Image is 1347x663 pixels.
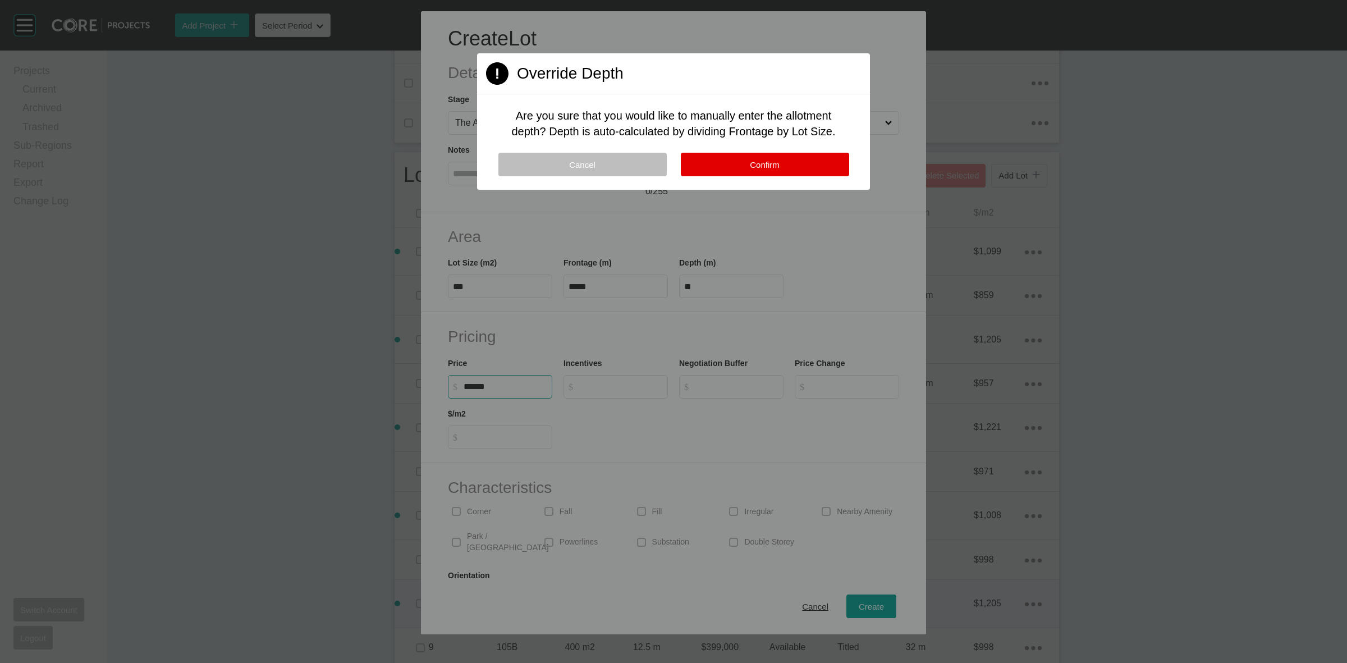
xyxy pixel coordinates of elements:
button: Confirm [681,153,849,176]
span: Cancel [569,160,595,170]
p: Are you sure that you would like to manually enter the allotment depth? Depth is auto-calculated ... [504,108,843,139]
button: Cancel [498,153,667,176]
h2: Override Depth [517,62,624,84]
span: Confirm [750,160,780,170]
